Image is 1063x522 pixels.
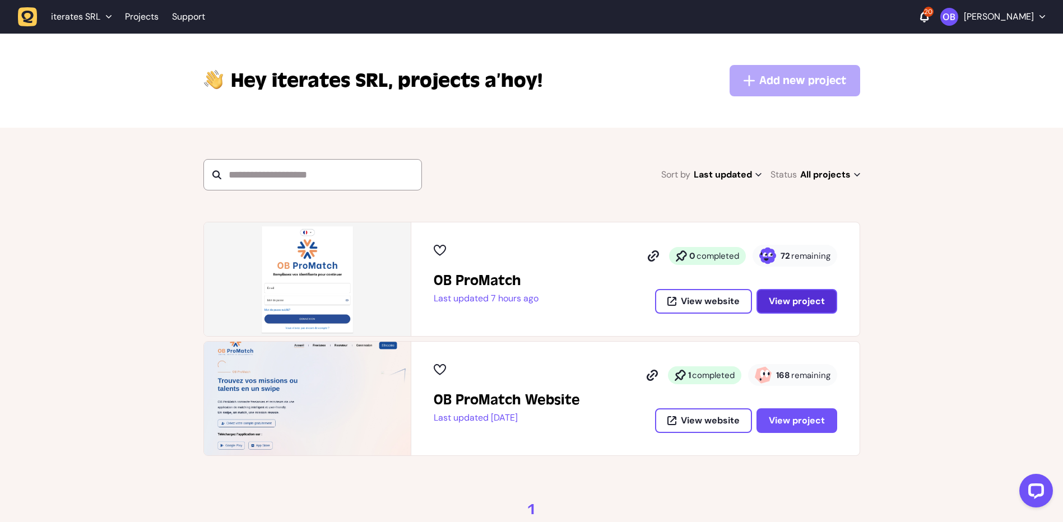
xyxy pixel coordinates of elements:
span: View website [681,297,740,306]
span: remaining [791,250,830,262]
strong: 72 [781,250,790,262]
img: OB ProMatch Website [204,342,411,455]
span: completed [697,250,739,262]
span: remaining [791,370,830,381]
button: View website [655,289,752,314]
p: Last updated [DATE] [434,412,580,423]
button: Add new project [730,65,860,96]
a: Support [172,11,205,22]
span: View project [769,414,825,426]
span: Add new project [759,73,846,88]
button: View project [756,408,837,433]
h2: OB ProMatch [434,272,539,290]
span: iterates SRL [51,11,100,22]
button: [PERSON_NAME] [940,8,1045,26]
img: hi-hand [203,67,224,90]
img: OB ProMatch [204,222,411,336]
span: completed [692,370,735,381]
button: View project [756,289,837,314]
span: View project [769,295,825,307]
p: projects a’hoy! [231,67,542,94]
a: 1 [527,501,536,519]
div: 20 [923,7,934,17]
button: iterates SRL [18,7,118,27]
strong: 0 [689,250,695,262]
span: All projects [800,167,860,183]
span: View website [681,416,740,425]
p: Last updated 7 hours ago [434,293,539,304]
strong: 168 [776,370,790,381]
span: iterates SRL [231,67,393,94]
span: Sort by [661,167,690,183]
h2: OB ProMatch Website [434,391,580,409]
strong: 1 [688,370,691,381]
iframe: LiveChat chat widget [1010,469,1057,516]
span: Last updated [694,167,762,183]
a: Projects [125,7,159,27]
span: Status [770,167,797,183]
button: View website [655,408,752,433]
p: [PERSON_NAME] [964,11,1034,22]
img: Oussama Bahassou [940,8,958,26]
